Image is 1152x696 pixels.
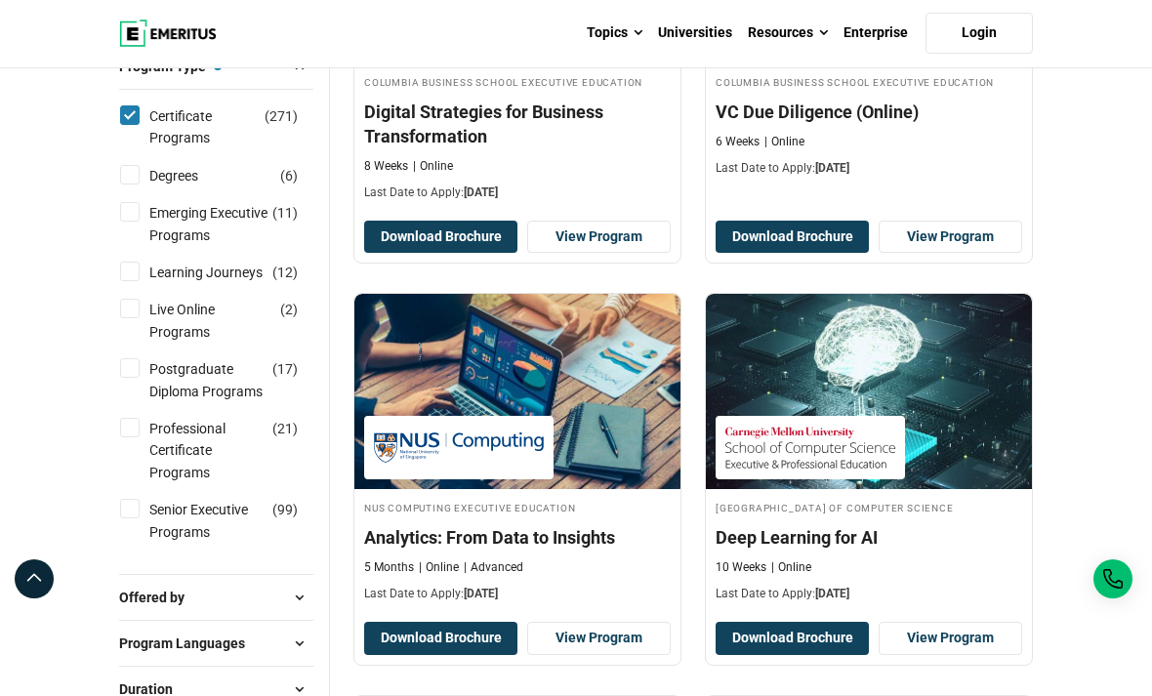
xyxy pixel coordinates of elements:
[364,622,517,655] button: Download Brochure
[364,184,671,201] p: Last Date to Apply:
[149,499,310,543] a: Senior Executive Programs
[725,426,895,470] img: Carnegie Mellon University School of Computer Science
[280,299,298,320] span: ( )
[272,418,298,439] span: ( )
[364,525,671,550] h4: Analytics: From Data to Insights
[879,221,1022,254] a: View Program
[815,161,849,175] span: [DATE]
[364,221,517,254] button: Download Brochure
[265,105,298,127] span: ( )
[277,265,293,280] span: 12
[706,294,1032,489] img: Deep Learning for AI | Online AI and Machine Learning Course
[716,221,869,254] button: Download Brochure
[413,158,453,175] p: Online
[277,205,293,221] span: 11
[149,202,310,246] a: Emerging Executive Programs
[269,108,293,124] span: 271
[149,358,310,402] a: Postgraduate Diploma Programs
[716,73,1022,90] h4: Columbia Business School Executive Education
[364,586,671,602] p: Last Date to Apply:
[149,262,302,283] a: Learning Journeys
[149,418,310,483] a: Professional Certificate Programs
[149,105,310,149] a: Certificate Programs
[149,165,237,186] a: Degrees
[716,499,1022,515] h4: [GEOGRAPHIC_DATA] of Computer Science
[354,294,680,489] img: Analytics: From Data to Insights | Online Business Analytics Course
[272,262,298,283] span: ( )
[374,426,544,470] img: NUS Computing Executive Education
[464,185,498,199] span: [DATE]
[364,158,408,175] p: 8 Weeks
[119,633,261,654] span: Program Languages
[280,165,298,186] span: ( )
[285,302,293,317] span: 2
[716,134,760,150] p: 6 Weeks
[419,559,459,576] p: Online
[272,358,298,380] span: ( )
[364,559,414,576] p: 5 Months
[119,583,313,612] button: Offered by
[272,499,298,520] span: ( )
[764,134,804,150] p: Online
[716,525,1022,550] h4: Deep Learning for AI
[364,73,671,90] h4: Columbia Business School Executive Education
[815,587,849,600] span: [DATE]
[277,361,293,377] span: 17
[364,100,671,148] h4: Digital Strategies for Business Transformation
[706,294,1032,612] a: AI and Machine Learning Course by Carnegie Mellon University School of Computer Science - October...
[716,586,1022,602] p: Last Date to Apply:
[716,100,1022,124] h4: VC Due Diligence (Online)
[119,629,313,658] button: Program Languages
[464,559,523,576] p: Advanced
[354,294,680,612] a: Business Analytics Course by NUS Computing Executive Education - October 2, 2025 NUS Computing Ex...
[119,587,200,608] span: Offered by
[364,499,671,515] h4: NUS Computing Executive Education
[527,622,671,655] a: View Program
[272,202,298,224] span: ( )
[277,421,293,436] span: 21
[879,622,1022,655] a: View Program
[926,13,1033,54] a: Login
[716,559,766,576] p: 10 Weeks
[285,168,293,184] span: 6
[716,160,1022,177] p: Last Date to Apply:
[149,299,310,343] a: Live Online Programs
[464,587,498,600] span: [DATE]
[277,502,293,517] span: 99
[771,559,811,576] p: Online
[527,221,671,254] a: View Program
[716,622,869,655] button: Download Brochure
